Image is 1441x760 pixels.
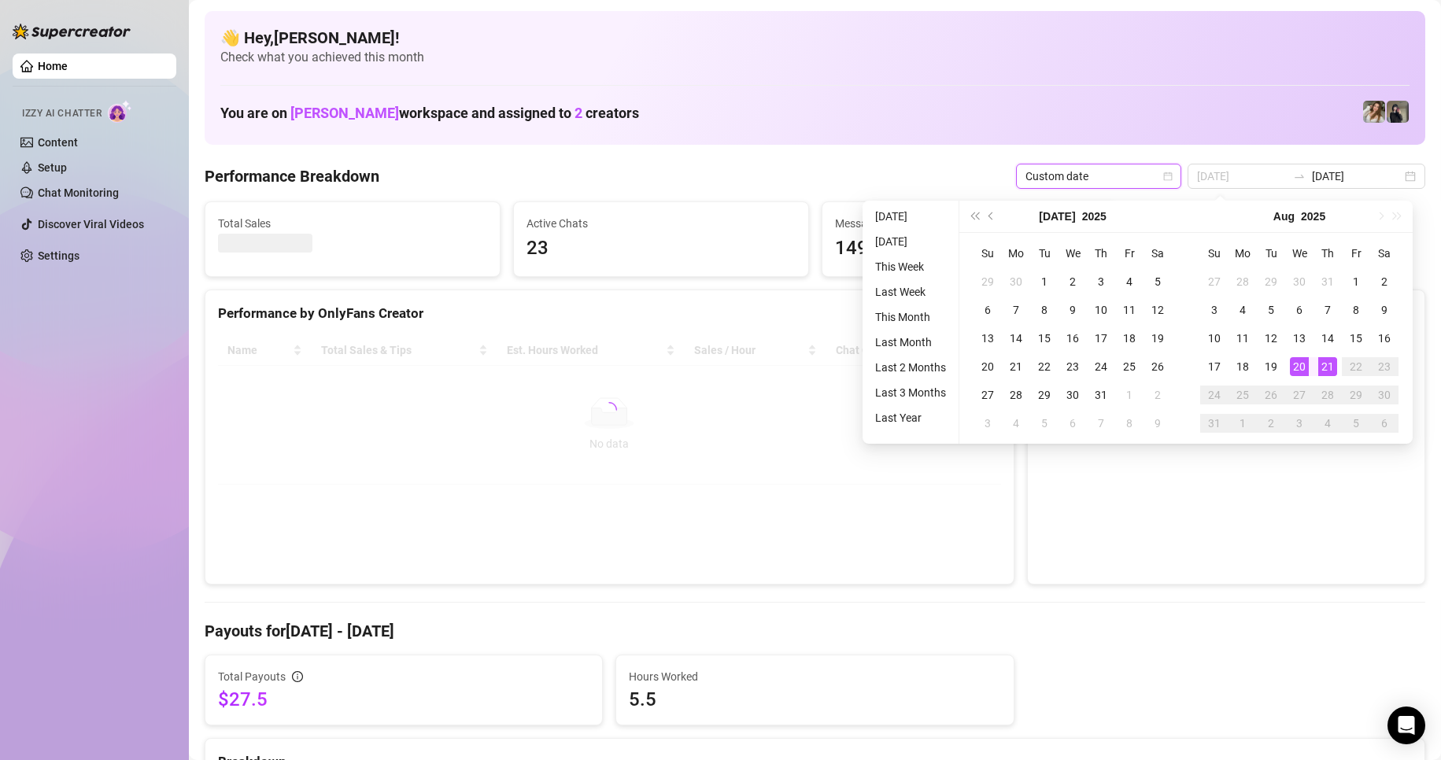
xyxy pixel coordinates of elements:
span: Total Payouts [218,668,286,685]
div: 15 [1347,329,1365,348]
td: 2025-08-26 [1257,381,1285,409]
td: 2025-08-02 [1144,381,1172,409]
div: 3 [1205,301,1224,319]
div: 30 [1290,272,1309,291]
td: 2025-07-27 [1200,267,1229,296]
td: 2025-07-05 [1144,267,1172,296]
div: 9 [1148,414,1167,433]
td: 2025-07-28 [1229,267,1257,296]
span: Total Sales [218,215,487,232]
div: 20 [1290,357,1309,376]
div: 4 [1007,414,1025,433]
div: 29 [1347,386,1365,404]
h1: You are on workspace and assigned to creators [220,105,639,122]
td: 2025-07-26 [1144,352,1172,381]
td: 2025-09-05 [1342,409,1370,437]
td: 2025-07-22 [1030,352,1059,381]
input: End date [1312,168,1402,185]
th: Fr [1342,239,1370,267]
div: 9 [1063,301,1082,319]
div: 27 [1205,272,1224,291]
td: 2025-08-08 [1115,409,1144,437]
div: 31 [1092,386,1110,404]
td: 2025-07-20 [974,352,1002,381]
div: 25 [1120,357,1139,376]
td: 2025-08-30 [1370,381,1399,409]
div: 24 [1092,357,1110,376]
td: 2025-07-17 [1087,324,1115,352]
li: [DATE] [869,232,952,251]
button: Choose a month [1039,201,1075,232]
td: 2025-07-09 [1059,296,1087,324]
td: 2025-08-01 [1115,381,1144,409]
div: 19 [1148,329,1167,348]
div: 21 [1318,357,1337,376]
div: 1 [1233,414,1252,433]
th: Sa [1144,239,1172,267]
div: 21 [1007,357,1025,376]
td: 2025-07-10 [1087,296,1115,324]
div: 24 [1205,386,1224,404]
td: 2025-07-04 [1115,267,1144,296]
th: Th [1314,239,1342,267]
td: 2025-08-15 [1342,324,1370,352]
td: 2025-07-13 [974,324,1002,352]
td: 2025-08-06 [1285,296,1314,324]
div: 11 [1233,329,1252,348]
td: 2025-09-06 [1370,409,1399,437]
img: logo-BBDzfeDw.svg [13,24,131,39]
div: 13 [978,329,997,348]
div: 29 [1035,386,1054,404]
td: 2025-07-28 [1002,381,1030,409]
td: 2025-07-16 [1059,324,1087,352]
div: 12 [1148,301,1167,319]
div: 11 [1120,301,1139,319]
td: 2025-08-29 [1342,381,1370,409]
div: 6 [1063,414,1082,433]
td: 2025-08-23 [1370,352,1399,381]
div: 6 [1375,414,1394,433]
th: Tu [1257,239,1285,267]
div: 28 [1318,386,1337,404]
div: 8 [1120,414,1139,433]
span: Izzy AI Chatter [22,106,102,121]
a: Setup [38,161,67,174]
div: 28 [1007,386,1025,404]
div: 26 [1262,386,1280,404]
td: 2025-07-21 [1002,352,1030,381]
button: Last year (Control + left) [966,201,983,232]
div: 10 [1092,301,1110,319]
button: Choose a year [1301,201,1325,232]
td: 2025-08-05 [1257,296,1285,324]
li: [DATE] [869,207,952,226]
div: 2 [1375,272,1394,291]
td: 2025-07-01 [1030,267,1059,296]
span: [PERSON_NAME] [290,105,399,121]
td: 2025-07-08 [1030,296,1059,324]
span: 23 [527,234,796,264]
td: 2025-08-21 [1314,352,1342,381]
td: 2025-07-25 [1115,352,1144,381]
td: 2025-07-12 [1144,296,1172,324]
div: 16 [1375,329,1394,348]
span: to [1293,170,1306,183]
td: 2025-07-27 [974,381,1002,409]
img: AI Chatter [108,100,132,123]
div: 2 [1262,414,1280,433]
div: 2 [1063,272,1082,291]
div: 18 [1120,329,1139,348]
div: 5 [1262,301,1280,319]
td: 2025-06-30 [1002,267,1030,296]
div: 7 [1007,301,1025,319]
div: 31 [1318,272,1337,291]
td: 2025-07-30 [1059,381,1087,409]
td: 2025-08-10 [1200,324,1229,352]
div: 5 [1148,272,1167,291]
div: 30 [1007,272,1025,291]
th: Sa [1370,239,1399,267]
td: 2025-08-07 [1314,296,1342,324]
td: 2025-07-02 [1059,267,1087,296]
td: 2025-07-24 [1087,352,1115,381]
span: 5.5 [629,687,1000,712]
div: 3 [1290,414,1309,433]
